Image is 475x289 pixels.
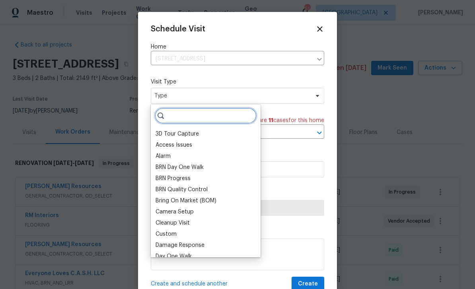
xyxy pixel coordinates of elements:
[156,152,171,160] div: Alarm
[156,208,194,216] div: Camera Setup
[156,130,199,138] div: 3D Tour Capture
[298,279,318,289] span: Create
[156,252,192,260] div: Day One Walk
[151,78,324,86] label: Visit Type
[156,163,204,171] div: BRN Day One Walk
[156,219,190,227] div: Cleanup Visit
[151,25,205,33] span: Schedule Visit
[243,116,324,124] span: There are case s for this home
[156,175,191,182] div: BRN Progress
[151,280,228,288] span: Create and schedule another
[156,141,192,149] div: Access Issues
[314,127,325,138] button: Open
[156,197,216,205] div: Bring On Market (BOM)
[269,118,273,123] span: 11
[151,53,312,65] input: Enter in an address
[156,230,177,238] div: Custom
[156,241,204,249] div: Damage Response
[154,92,309,100] span: Type
[315,25,324,33] span: Close
[151,43,324,51] label: Home
[156,186,208,194] div: BRN Quality Control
